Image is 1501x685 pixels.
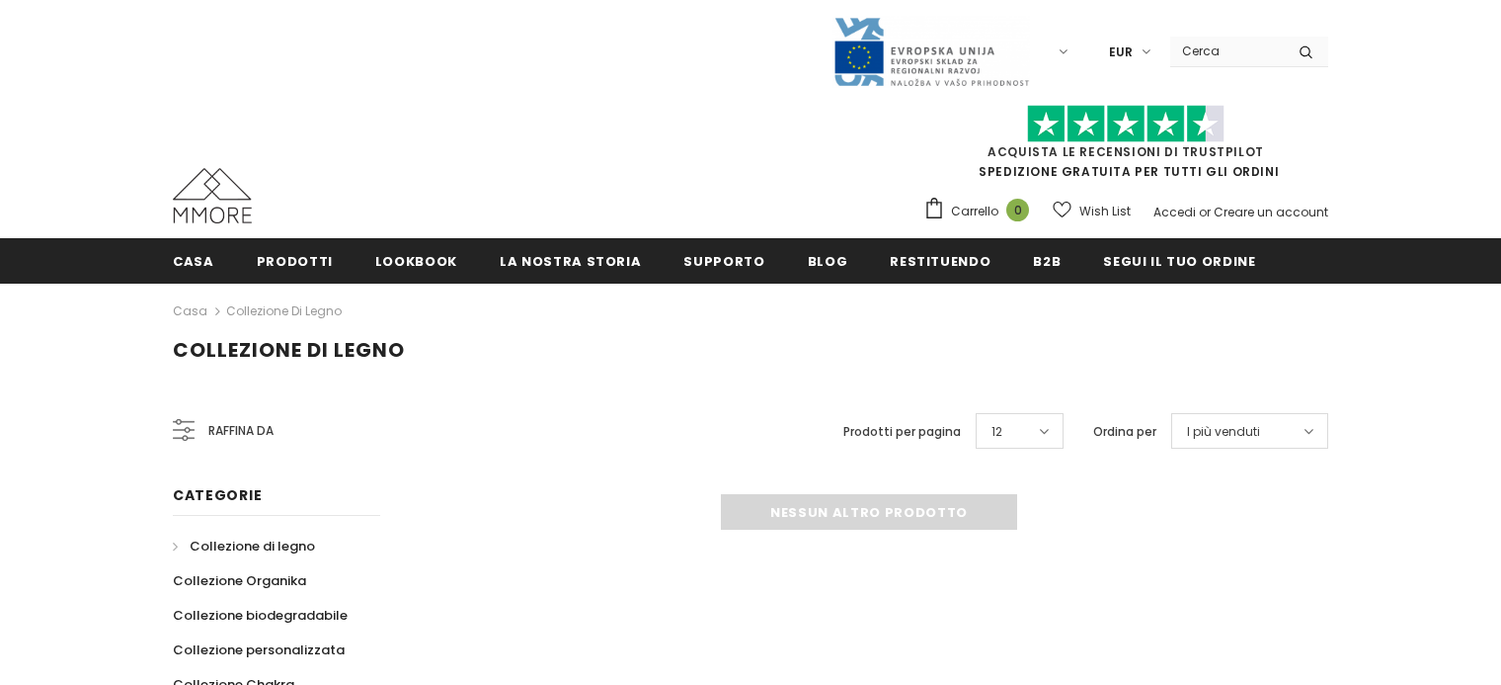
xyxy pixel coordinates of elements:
a: Collezione di legno [226,302,342,319]
span: B2B [1033,252,1061,271]
label: Prodotti per pagina [843,422,961,442]
a: Lookbook [375,238,457,283]
img: Javni Razpis [832,16,1030,88]
span: Lookbook [375,252,457,271]
span: 0 [1006,199,1029,221]
a: Casa [173,300,207,323]
label: Ordina per [1093,422,1156,442]
span: Segui il tuo ordine [1103,252,1255,271]
a: Collezione Organika [173,563,306,598]
img: Fidati di Pilot Stars [1027,105,1224,143]
span: supporto [683,252,764,271]
img: Casi MMORE [173,168,252,223]
a: Prodotti [257,238,333,283]
a: Creare un account [1214,204,1328,220]
a: Collezione di legno [173,529,315,563]
a: Carrello 0 [923,197,1039,226]
a: Segui il tuo ordine [1103,238,1255,283]
a: Casa [173,238,214,283]
span: La nostra storia [500,252,641,271]
a: Accedi [1153,204,1196,220]
span: Wish List [1079,202,1131,221]
span: EUR [1109,43,1133,62]
a: Acquista le recensioni di TrustPilot [987,143,1264,160]
span: Collezione biodegradabile [173,606,348,625]
a: Wish List [1053,194,1131,228]
a: Blog [808,238,848,283]
span: Categorie [173,485,262,505]
a: La nostra storia [500,238,641,283]
span: SPEDIZIONE GRATUITA PER TUTTI GLI ORDINI [923,114,1328,180]
a: Collezione personalizzata [173,633,345,667]
span: Carrello [951,202,998,221]
span: Collezione personalizzata [173,641,345,659]
a: B2B [1033,238,1061,283]
span: Collezione di legno [173,336,405,364]
a: Javni Razpis [832,43,1030,59]
span: Blog [808,252,848,271]
a: Collezione biodegradabile [173,598,348,633]
span: 12 [991,422,1002,442]
a: supporto [683,238,764,283]
span: Raffina da [208,420,274,442]
a: Restituendo [890,238,990,283]
input: Search Site [1170,37,1284,65]
span: Collezione di legno [190,537,315,556]
span: Restituendo [890,252,990,271]
span: Prodotti [257,252,333,271]
span: I più venduti [1187,422,1260,442]
span: Collezione Organika [173,571,306,590]
span: Casa [173,252,214,271]
span: or [1199,204,1211,220]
